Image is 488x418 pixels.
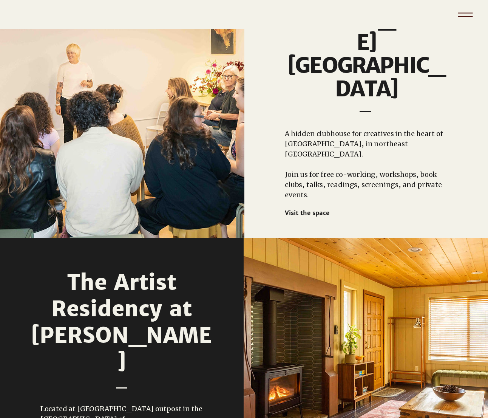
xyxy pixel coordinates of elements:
a: Visit the space [285,205,354,221]
span: The Artist Residency at [PERSON_NAME] [31,269,212,375]
nav: Site [454,3,477,26]
span: A hidden clubhouse for creatives in the heart of [GEOGRAPHIC_DATA], in northeast [GEOGRAPHIC_DATA]. [285,129,443,158]
span: Visit the space [285,209,329,217]
button: Menu [454,3,477,26]
span: [PERSON_NAME] [GEOGRAPHIC_DATA] [288,6,445,102]
span: Join us for free co-working, workshops, book clubs, talks, readings, screenings, and private events. [285,170,442,199]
